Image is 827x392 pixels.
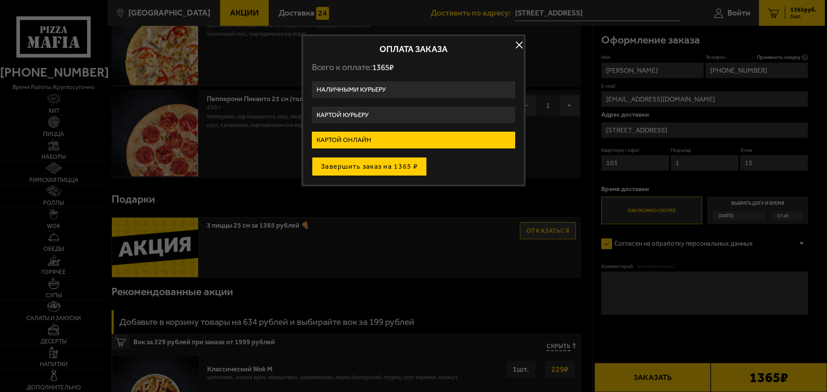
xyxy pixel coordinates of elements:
label: Картой курьеру [312,107,515,123]
button: Завершить заказ на 1365 ₽ [312,157,427,176]
span: 1365 ₽ [372,62,394,72]
p: Всего к оплате: [312,62,515,73]
label: Наличными курьеру [312,81,515,98]
h2: Оплата заказа [312,45,515,53]
label: Картой онлайн [312,132,515,148]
